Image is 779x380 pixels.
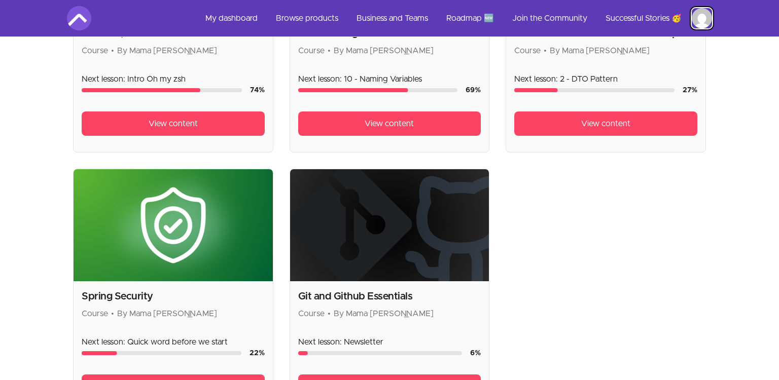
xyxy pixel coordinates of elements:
[298,111,481,136] a: View content
[328,47,331,55] span: •
[82,111,265,136] a: View content
[504,6,595,30] a: Join the Community
[298,88,458,92] div: Course progress
[250,87,265,94] span: 74 %
[290,169,489,281] img: Product image for Git and Github Essentials
[82,73,265,85] p: Next lesson: Intro Oh my zsh
[438,6,502,30] a: Roadmap 🆕
[298,351,463,355] div: Course progress
[82,88,242,92] div: Course progress
[117,310,217,318] span: By Mama [PERSON_NAME]
[514,73,697,85] p: Next lesson: 2 - DTO Pattern
[149,118,198,130] span: View content
[334,310,434,318] span: By Mama [PERSON_NAME]
[298,73,481,85] p: Next lesson: 10 - Naming Variables
[111,47,114,55] span: •
[298,336,481,348] p: Next lesson: Newsletter
[67,6,91,30] img: Amigoscode logo
[514,111,697,136] a: View content
[82,310,108,318] span: Course
[466,87,481,94] span: 69 %
[544,47,547,55] span: •
[348,6,436,30] a: Business and Teams
[82,351,241,355] div: Course progress
[365,118,414,130] span: View content
[111,310,114,318] span: •
[514,88,675,92] div: Course progress
[74,169,273,281] img: Product image for Spring Security
[514,47,541,55] span: Course
[117,47,217,55] span: By Mama [PERSON_NAME]
[298,47,325,55] span: Course
[298,310,325,318] span: Course
[82,336,265,348] p: Next lesson: Quick word before we start
[470,350,481,357] span: 6 %
[597,6,690,30] a: Successful Stories 🥳
[581,118,630,130] span: View content
[250,350,265,357] span: 22 %
[197,6,266,30] a: My dashboard
[328,310,331,318] span: •
[268,6,346,30] a: Browse products
[692,8,712,28] img: Profile image for Wissal Technologie
[82,289,265,303] h2: Spring Security
[298,289,481,303] h2: Git and Github Essentials
[82,47,108,55] span: Course
[197,6,712,30] nav: Main
[683,87,697,94] span: 27 %
[550,47,650,55] span: By Mama [PERSON_NAME]
[334,47,434,55] span: By Mama [PERSON_NAME]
